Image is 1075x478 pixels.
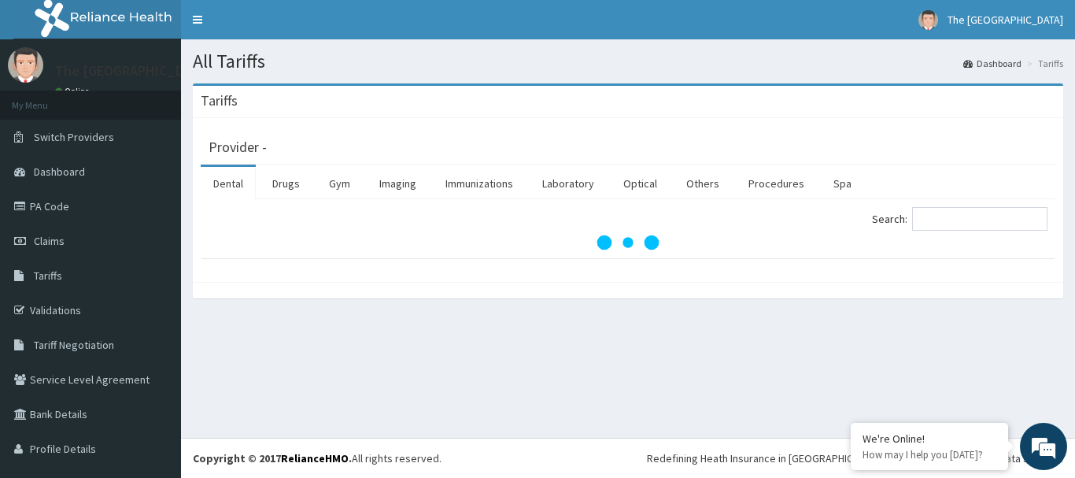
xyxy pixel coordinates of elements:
a: Optical [611,167,670,200]
a: Online [55,86,93,97]
a: Drugs [260,167,312,200]
h3: Tariffs [201,94,238,108]
a: Spa [821,167,864,200]
strong: Copyright © 2017 . [193,451,352,465]
h1: All Tariffs [193,51,1063,72]
li: Tariffs [1023,57,1063,70]
svg: audio-loading [597,211,659,274]
img: User Image [8,47,43,83]
h3: Provider - [209,140,267,154]
a: Dental [201,167,256,200]
p: The [GEOGRAPHIC_DATA] [55,64,212,78]
a: Imaging [367,167,429,200]
span: Dashboard [34,165,85,179]
a: Laboratory [530,167,607,200]
div: We're Online! [863,432,996,446]
span: Switch Providers [34,130,114,144]
input: Search: [912,207,1047,231]
a: RelianceHMO [281,451,349,465]
p: How may I help you today? [863,448,996,461]
a: Dashboard [963,57,1021,70]
footer: All rights reserved. [181,438,1075,478]
span: Tariff Negotiation [34,338,114,352]
a: Procedures [736,167,817,200]
a: Immunizations [433,167,526,200]
a: Others [674,167,732,200]
label: Search: [872,207,1047,231]
span: Claims [34,234,65,248]
span: Tariffs [34,269,62,283]
span: The [GEOGRAPHIC_DATA] [948,13,1063,27]
a: Gym [316,167,363,200]
div: Redefining Heath Insurance in [GEOGRAPHIC_DATA] using Telemedicine and Data Science! [647,450,1063,466]
img: User Image [918,10,938,30]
